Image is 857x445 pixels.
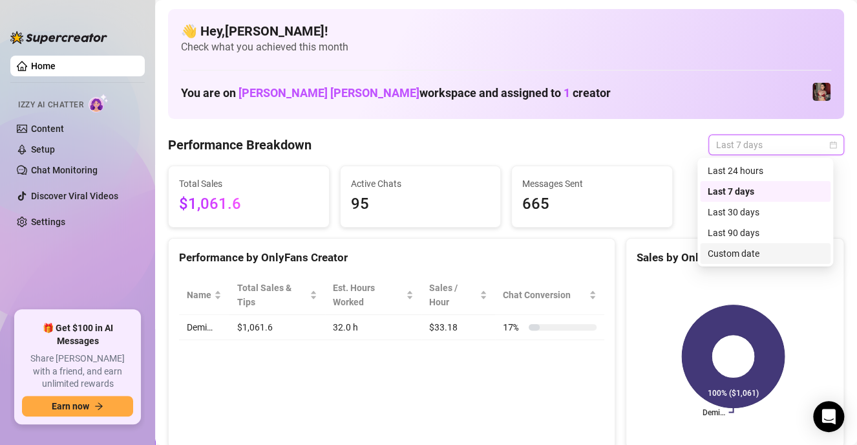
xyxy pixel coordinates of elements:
div: Last 30 days [700,202,831,222]
div: Last 7 days [700,181,831,202]
span: Chat Conversion [503,288,586,302]
span: 665 [522,192,662,217]
span: Total Sales & Tips [237,281,307,309]
div: Last 24 hours [708,164,823,178]
th: Sales / Hour [421,276,495,315]
div: Last 90 days [700,222,831,243]
th: Chat Conversion [495,276,604,315]
span: 🎁 Get $100 in AI Messages [22,322,133,347]
a: Chat Monitoring [31,165,98,175]
button: Earn nowarrow-right [22,396,133,417]
span: Messages Sent [522,177,662,191]
span: 17 % [503,320,524,334]
span: $1,061.6 [179,192,319,217]
div: Open Intercom Messenger [813,401,844,432]
div: Last 7 days [708,184,823,199]
div: Last 90 days [708,226,823,240]
h1: You are on workspace and assigned to creator [181,86,611,100]
td: $33.18 [421,315,495,340]
td: $1,061.6 [229,315,325,340]
div: Last 30 days [708,205,823,219]
div: Est. Hours Worked [333,281,403,309]
div: Sales by OnlyFans Creator [637,249,833,266]
span: Share [PERSON_NAME] with a friend, and earn unlimited rewards [22,353,133,391]
h4: 👋 Hey, [PERSON_NAME] ! [181,22,831,40]
span: [PERSON_NAME] [PERSON_NAME] [238,86,419,100]
span: Last 7 days [716,135,836,155]
span: Total Sales [179,177,319,191]
img: Demi [812,83,831,101]
div: Custom date [708,246,823,261]
td: Demi… [179,315,229,340]
span: 1 [564,86,570,100]
th: Name [179,276,229,315]
span: Check what you achieved this month [181,40,831,54]
span: Name [187,288,211,302]
span: calendar [829,141,837,149]
text: Demi… [702,408,725,417]
a: Home [31,61,56,71]
a: Settings [31,217,65,227]
span: Earn now [52,401,89,411]
span: arrow-right [94,402,103,411]
span: 95 [351,192,491,217]
span: Sales / Hour [429,281,477,309]
a: Discover Viral Videos [31,191,118,201]
a: Setup [31,144,55,155]
a: Content [31,124,64,134]
h4: Performance Breakdown [168,136,312,154]
div: Last 24 hours [700,160,831,181]
img: logo-BBDzfeDw.svg [10,31,107,44]
img: AI Chatter [89,94,109,113]
span: Active Chats [351,177,491,191]
div: Performance by OnlyFans Creator [179,249,604,266]
div: Custom date [700,243,831,264]
th: Total Sales & Tips [229,276,325,315]
span: Izzy AI Chatter [18,99,83,111]
td: 32.0 h [325,315,421,340]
